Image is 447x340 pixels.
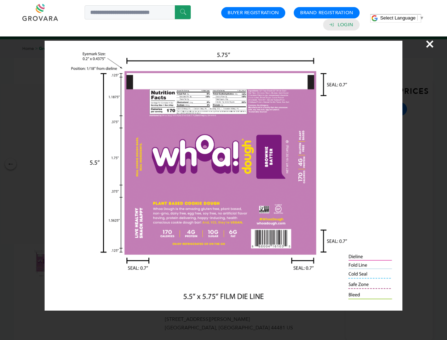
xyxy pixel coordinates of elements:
[338,22,353,28] a: Login
[300,10,353,16] a: Brand Registration
[380,15,424,21] a: Select Language​
[417,15,418,21] span: ​
[228,10,279,16] a: Buyer Registration
[45,41,402,311] img: Image Preview
[380,15,416,21] span: Select Language
[425,34,435,54] span: ×
[85,5,191,19] input: Search a product or brand...
[419,15,424,21] span: ▼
